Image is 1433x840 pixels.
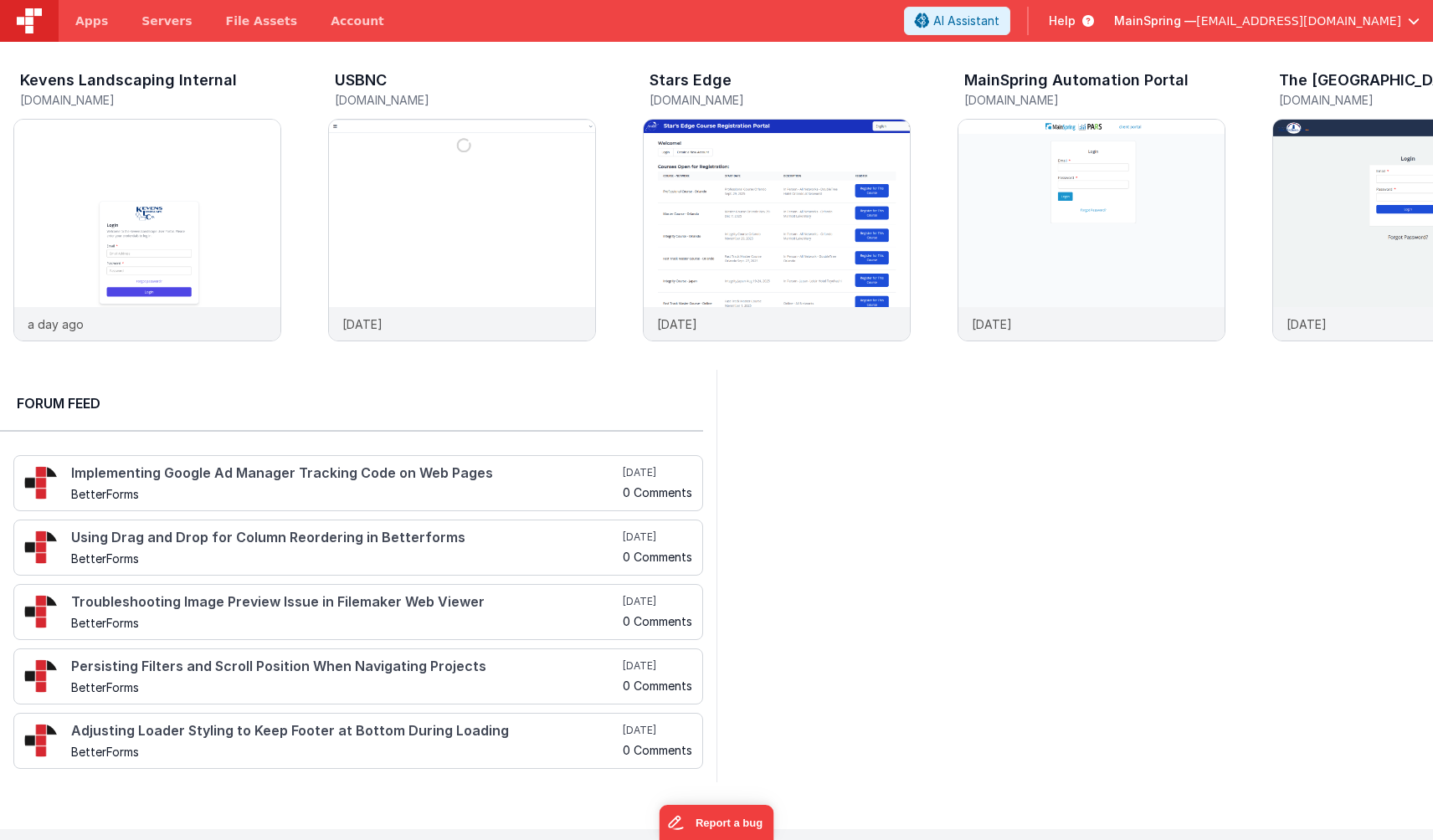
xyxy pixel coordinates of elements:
h5: 0 Comments [623,486,692,499]
h4: Using Drag and Drop for Column Reordering in Betterforms [71,530,619,545]
span: [EMAIL_ADDRESS][DOMAIN_NAME] [1196,13,1401,29]
button: MainSpring — [EMAIL_ADDRESS][DOMAIN_NAME] [1114,13,1420,29]
a: Implementing Google Ad Manager Tracking Code on Web Pages BetterForms [DATE] 0 Comments [13,455,703,511]
h5: [DATE] [623,659,692,673]
a: Persisting Filters and Scroll Position When Navigating Projects BetterForms [DATE] 0 Comments [13,648,703,704]
h5: 0 Comments [623,679,692,692]
h5: [DOMAIN_NAME] [335,94,596,106]
h5: BetterForms [71,745,619,758]
h4: Troubleshooting Image Preview Issue in Filemaker Web Viewer [71,595,619,610]
p: [DATE] [1287,315,1327,333]
h5: BetterForms [71,681,619,694]
img: 295_2.png [24,530,58,564]
h4: Persisting Filters and Scroll Position When Navigating Projects [71,659,619,674]
span: MainSpring — [1114,13,1196,29]
h5: [DOMAIN_NAME] [20,94,281,106]
h5: 0 Comments [623,615,692,627]
img: 295_2.png [24,724,58,757]
h5: [DATE] [623,530,692,544]
img: 295_2.png [24,466,58,499]
h5: [DOMAIN_NAME] [964,94,1225,106]
iframe: Marker.io feedback button [660,805,774,840]
h4: Implementing Google Ad Manager Tracking Code on Web Pages [71,466,619,481]
p: [DATE] [972,315,1012,333]
h5: [DATE] [623,466,692,479]
h5: BetterForms [71,488,619,500]
h5: BetterForms [71,617,619,629]
p: [DATE] [342,315,383,333]
h5: 0 Comments [623,744,692,756]
img: 295_2.png [24,595,58,628]
img: 295_2.png [24,659,58,693]
p: [DATE] [657,315,697,333]
a: Using Drag and Drop for Column Reordering in Betterforms BetterForms [DATE] 0 Comments [13,520,703,576]
h3: MainSpring Automation Portal [964,72,1189,89]
h5: [DATE] [623,595,692,608]
span: File Assets [226,13,298,29]
h3: USBNC [335,72,387,89]
span: AI Assistant [933,13,999,29]
span: Apps [75,13,108,29]
h2: Forum Feed [17,393,686,413]
h3: Stars Edge [650,72,732,89]
h5: [DATE] [623,724,692,737]
h4: Adjusting Loader Styling to Keep Footer at Bottom During Loading [71,724,619,739]
a: Troubleshooting Image Preview Issue in Filemaker Web Viewer BetterForms [DATE] 0 Comments [13,584,703,640]
h5: [DOMAIN_NAME] [650,94,911,106]
h5: BetterForms [71,552,619,565]
a: Adjusting Loader Styling to Keep Footer at Bottom During Loading BetterForms [DATE] 0 Comments [13,713,703,769]
h5: 0 Comments [623,551,692,563]
button: AI Assistant [904,7,1010,35]
span: Help [1049,13,1076,29]
span: Servers [141,13,192,29]
h3: Kevens Landscaping Internal [20,72,237,89]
